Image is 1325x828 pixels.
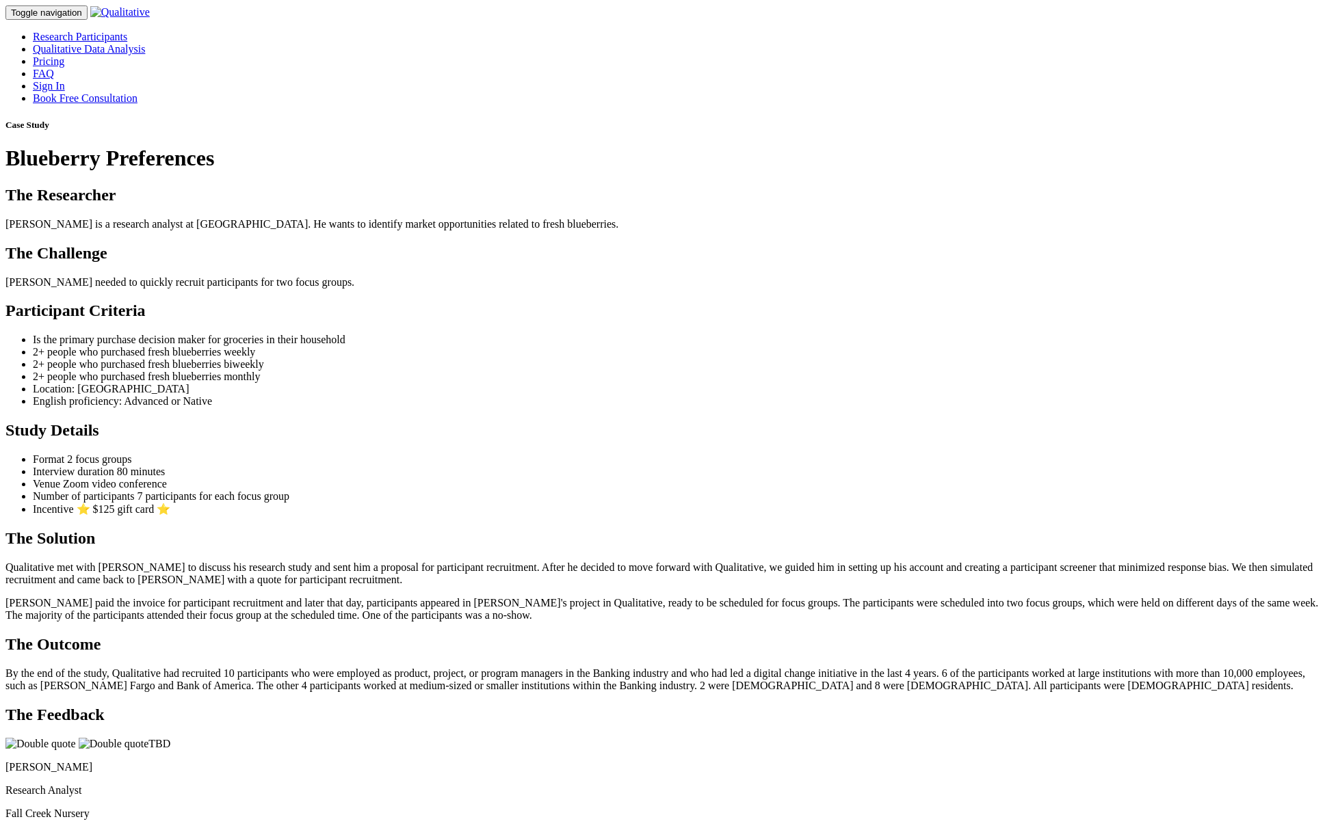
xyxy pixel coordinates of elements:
span: Format [33,453,64,465]
a: FAQ [33,68,54,79]
span: 80 minutes [117,466,166,477]
span: Incentive [33,503,74,515]
img: Double quote [5,738,76,750]
a: Qualitative Data Analysis [33,43,145,55]
p: [PERSON_NAME] needed to quickly recruit participants for two focus groups. [5,276,1320,289]
a: Pricing [33,55,64,67]
span: 2 focus groups [67,453,131,465]
p: [PERSON_NAME] [5,761,1320,773]
span: Toggle navigation [11,8,82,18]
li: 2+ people who purchased fresh blueberries monthly [33,371,1320,383]
h2: The Outcome [5,635,1320,654]
p: TBD [5,738,1320,750]
li: Location: [GEOGRAPHIC_DATA] [33,383,1320,395]
span: Venue [33,478,60,490]
button: Toggle navigation [5,5,88,20]
li: Is the primary purchase decision maker for groceries in their household [33,334,1320,346]
span: Number of participants [33,490,134,502]
p: Qualitative met with [PERSON_NAME] to discuss his research study and sent him a proposal for part... [5,561,1320,586]
h5: Case Study [5,120,1320,131]
h1: Blueberry Preferences [5,146,1320,171]
a: Sign In [33,80,65,92]
span: 7 participants for each focus group [137,490,289,502]
h2: The Challenge [5,244,1320,263]
h2: The Solution [5,529,1320,548]
span: Interview duration [33,466,114,477]
li: 2+ people who purchased fresh blueberries biweekly [33,358,1320,371]
p: Fall Creek Nursery [5,807,1320,820]
p: [PERSON_NAME] paid the invoice for participant recruitment and later that day, participants appea... [5,597,1320,622]
p: [PERSON_NAME] is a research analyst at [GEOGRAPHIC_DATA]. He wants to identify market opportuniti... [5,218,1320,230]
h2: The Feedback [5,706,1320,724]
li: 2+ people who purchased fresh blueberries weekly [33,346,1320,358]
h2: Study Details [5,421,1320,440]
span: ⭐ $125 gift card ⭐ [77,503,171,515]
h2: Participant Criteria [5,302,1320,320]
li: English proficiency: Advanced or Native [33,395,1320,408]
img: Double quote [79,738,149,750]
a: Research Participants [33,31,127,42]
img: Qualitative [90,6,150,18]
h2: The Researcher [5,186,1320,204]
a: Book Free Consultation [33,92,137,104]
p: Research Analyst [5,784,1320,797]
span: Zoom video conference [63,478,167,490]
iframe: Chat Widget [1257,762,1325,828]
p: By the end of the study, Qualitative had recruited 10 participants who were employed as product, ... [5,667,1320,692]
